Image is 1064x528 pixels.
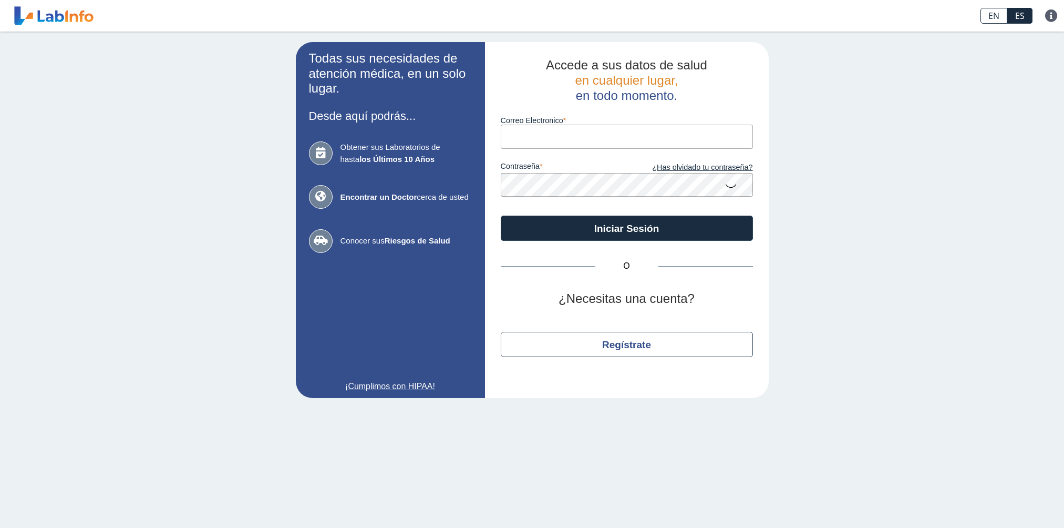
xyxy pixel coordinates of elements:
[340,141,472,165] span: Obtener sus Laboratorios de hasta
[359,155,435,164] b: los Últimos 10 Años
[576,88,677,103] span: en todo momento.
[340,192,417,201] b: Encontrar un Doctor
[980,8,1007,24] a: EN
[501,332,753,357] button: Regístrate
[546,58,707,72] span: Accede a sus datos de salud
[501,162,627,174] label: contraseña
[340,191,472,204] span: cerca de usted
[627,162,753,174] a: ¿Has olvidado tu contraseña?
[501,216,753,241] button: Iniciar Sesión
[309,109,472,123] h3: Desde aquí podrás...
[340,235,472,247] span: Conocer sus
[501,116,753,125] label: Correo Electronico
[595,260,658,272] span: O
[1007,8,1032,24] a: ES
[309,380,472,393] a: ¡Cumplimos con HIPAA!
[501,291,753,307] h2: ¿Necesitas una cuenta?
[575,73,678,87] span: en cualquier lugar,
[385,236,450,245] b: Riesgos de Salud
[309,51,472,96] h2: Todas sus necesidades de atención médica, en un solo lugar.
